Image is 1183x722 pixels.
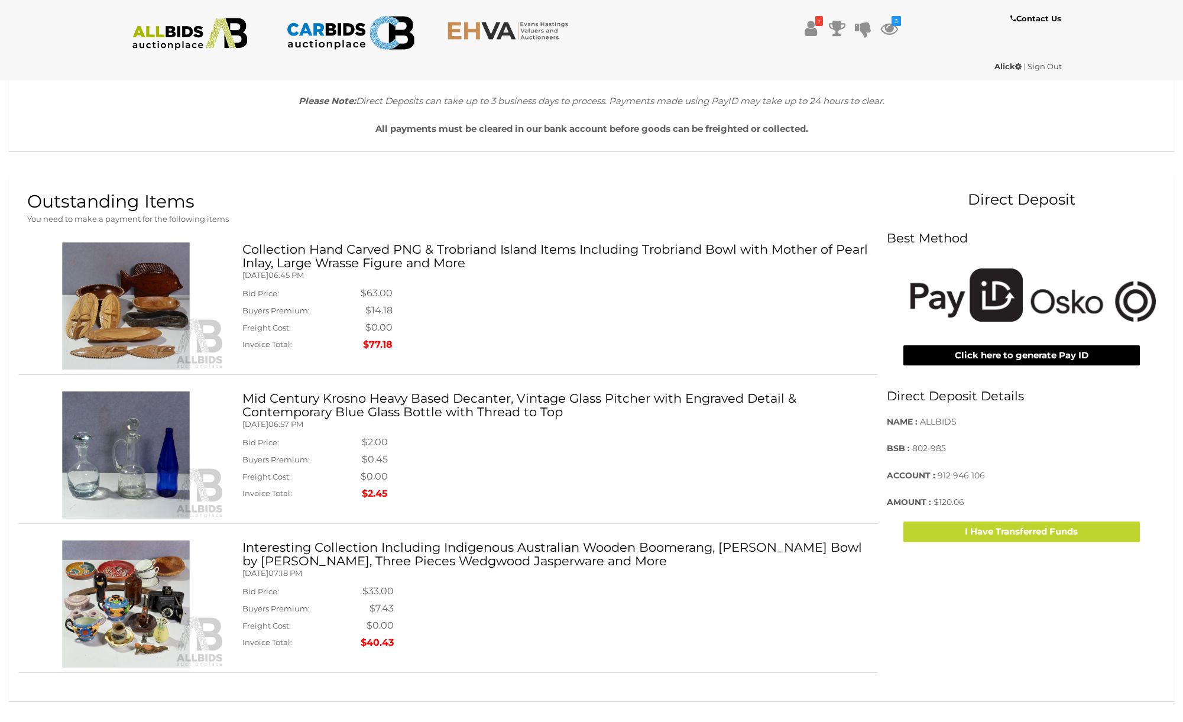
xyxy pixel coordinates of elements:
[242,242,870,270] h3: Collection Hand Carved PNG & Trobriand Island Items Including Trobriand Bowl with Mother of Pearl...
[242,285,361,302] td: Bid Price:
[361,468,388,485] td: $0.00
[887,497,931,507] strong: AMOUNT :
[242,485,361,503] td: Invoice Total:
[815,16,823,26] i: !
[361,634,394,652] td: $40.43
[361,451,388,468] td: $0.45
[242,617,361,634] td: Freight Cost:
[887,416,918,427] strong: NAME :
[242,319,361,336] td: Freight Cost:
[892,16,901,26] i: 3
[242,434,361,451] td: Bid Price:
[361,600,394,617] td: $7.43
[447,21,575,40] img: EHVA.com.au
[1010,14,1061,23] b: Contact Us
[1023,61,1026,71] span: |
[242,468,361,485] td: Freight Cost:
[361,302,393,319] td: $14.18
[242,600,361,617] td: Buyers Premium:
[887,470,935,481] strong: ACCOUNT :
[361,583,394,600] td: $33.00
[361,336,393,354] td: $77.18
[887,231,1156,245] h3: Best Method
[1010,12,1064,25] a: Contact Us
[994,61,1022,71] strong: Alick
[268,419,303,429] span: 06:57 PM
[242,420,870,428] h5: [DATE]
[361,485,388,503] td: $2.45
[887,389,1156,403] h3: Direct Deposit Details
[242,451,361,468] td: Buyers Premium:
[268,568,302,578] span: 07:18 PM
[938,470,985,481] span: 912 946 106
[1028,61,1062,71] a: Sign Out
[242,583,361,600] td: Bid Price:
[802,18,820,39] a: !
[242,634,361,652] td: Invoice Total:
[361,434,388,451] td: $2.00
[242,302,361,319] td: Buyers Premium:
[887,192,1156,208] h2: Direct Deposit
[920,416,957,427] span: ALLBIDS
[242,336,361,354] td: Invoice Total:
[880,18,898,39] a: 3
[887,443,910,454] strong: BSB :
[375,123,808,134] b: All payments must be cleared in our bank account before goods can be freighted or collected.
[361,319,393,336] td: $0.00
[912,443,946,454] span: 802-985
[286,12,414,54] img: CARBIDS.com.au
[361,285,393,302] td: $63.00
[27,212,869,226] p: You need to make a payment for the following items
[903,522,1140,542] button: I Have Transferred Funds
[299,95,884,106] i: Direct Deposits can take up to 3 business days to process. Payments made using PayID may take up ...
[27,192,869,211] h1: Outstanding Items
[126,18,254,50] img: ALLBIDS.com.au
[899,257,1168,334] img: Pay using PayID or Osko
[361,617,394,634] td: $0.00
[242,540,870,568] h3: Interesting Collection Including Indigenous Australian Wooden Boomerang, [PERSON_NAME] Bowl by [P...
[934,497,964,507] span: $120.06
[242,569,870,577] h5: [DATE]
[299,95,356,106] b: Please Note:
[242,391,870,419] h3: Mid Century Krosno Heavy Based Decanter, Vintage Glass Pitcher with Engraved Detail & Contemporar...
[242,271,870,279] h5: [DATE]
[903,345,1140,366] button: Click here to generate Pay ID
[994,61,1023,71] a: Alick
[268,270,304,280] span: 06:45 PM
